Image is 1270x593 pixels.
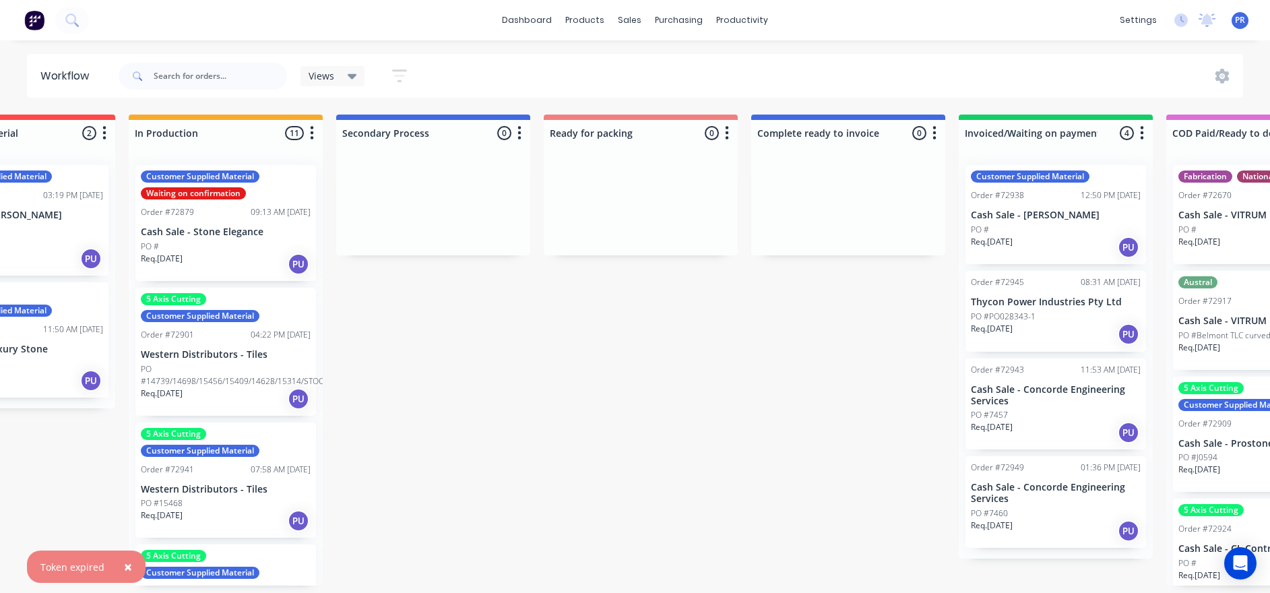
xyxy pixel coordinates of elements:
[288,388,309,410] div: PU
[971,210,1141,221] p: Cash Sale - [PERSON_NAME]
[971,364,1024,376] div: Order #72943
[1235,14,1245,26] span: PR
[80,248,102,270] div: PU
[1178,418,1232,430] div: Order #72909
[141,349,311,361] p: Western Distributors - Tiles
[1178,557,1197,569] p: PO #
[648,10,709,30] div: purchasing
[1081,189,1141,201] div: 12:50 PM [DATE]
[141,567,259,579] div: Customer Supplied Material
[288,510,309,532] div: PU
[1081,364,1141,376] div: 11:53 AM [DATE]
[141,550,206,562] div: 5 Axis Cutting
[141,241,159,253] p: PO #
[1178,236,1220,248] p: Req. [DATE]
[40,560,104,574] div: Token expired
[141,387,183,400] p: Req. [DATE]
[971,236,1013,248] p: Req. [DATE]
[24,10,44,30] img: Factory
[251,329,311,341] div: 04:22 PM [DATE]
[1118,237,1139,258] div: PU
[971,409,1008,421] p: PO #7457
[43,323,103,336] div: 11:50 AM [DATE]
[1118,323,1139,345] div: PU
[1081,276,1141,288] div: 08:31 AM [DATE]
[1178,523,1232,535] div: Order #72924
[141,187,246,199] div: Waiting on confirmation
[141,484,311,495] p: Western Distributors - Tiles
[141,428,206,440] div: 5 Axis Cutting
[971,296,1141,308] p: Thycon Power Industries Pty Ltd
[1178,295,1232,307] div: Order #72917
[141,329,194,341] div: Order #72901
[141,253,183,265] p: Req. [DATE]
[1178,170,1232,183] div: Fabrication
[1081,462,1141,474] div: 01:36 PM [DATE]
[971,482,1141,505] p: Cash Sale - Concorde Engineering Services
[1178,189,1232,201] div: Order #72670
[141,363,328,387] p: PO #14739/14698/15456/15409/14628/15314/STOCK
[1118,422,1139,443] div: PU
[971,323,1013,335] p: Req. [DATE]
[135,288,316,416] div: 5 Axis CuttingCustomer Supplied MaterialOrder #7290104:22 PM [DATE]Western Distributors - TilesPO...
[495,10,559,30] a: dashboard
[1224,547,1257,580] div: Open Intercom Messenger
[611,10,648,30] div: sales
[251,206,311,218] div: 09:13 AM [DATE]
[43,189,103,201] div: 03:19 PM [DATE]
[971,384,1141,407] p: Cash Sale - Concorde Engineering Services
[135,423,316,538] div: 5 Axis CuttingCustomer Supplied MaterialOrder #7294107:58 AM [DATE]Western Distributors - TilesPO...
[309,69,334,83] span: Views
[971,311,1036,323] p: PO #PO028343-1
[154,63,287,90] input: Search for orders...
[1178,464,1220,476] p: Req. [DATE]
[1178,382,1244,394] div: 5 Axis Cutting
[141,293,206,305] div: 5 Axis Cutting
[141,445,259,457] div: Customer Supplied Material
[135,165,316,281] div: Customer Supplied MaterialWaiting on confirmationOrder #7287909:13 AM [DATE]Cash Sale - Stone Ele...
[141,497,183,509] p: PO #15468
[971,224,989,236] p: PO #
[971,170,1089,183] div: Customer Supplied Material
[1178,504,1244,516] div: 5 Axis Cutting
[971,520,1013,532] p: Req. [DATE]
[288,253,309,275] div: PU
[1178,276,1217,288] div: Austral
[251,464,311,476] div: 07:58 AM [DATE]
[141,464,194,476] div: Order #72941
[141,509,183,522] p: Req. [DATE]
[1113,10,1164,30] div: settings
[971,507,1008,520] p: PO #7460
[965,165,1146,264] div: Customer Supplied MaterialOrder #7293812:50 PM [DATE]Cash Sale - [PERSON_NAME]PO #Req.[DATE]PU
[971,421,1013,433] p: Req. [DATE]
[971,462,1024,474] div: Order #72949
[124,557,132,576] span: ×
[80,370,102,392] div: PU
[141,310,259,322] div: Customer Supplied Material
[971,276,1024,288] div: Order #72945
[1118,520,1139,542] div: PU
[709,10,775,30] div: productivity
[1178,224,1197,236] p: PO #
[1178,451,1217,464] p: PO #J0594
[965,271,1146,352] div: Order #7294508:31 AM [DATE]Thycon Power Industries Pty LtdPO #PO028343-1Req.[DATE]PU
[141,170,259,183] div: Customer Supplied Material
[965,358,1146,450] div: Order #7294311:53 AM [DATE]Cash Sale - Concorde Engineering ServicesPO #7457Req.[DATE]PU
[971,189,1024,201] div: Order #72938
[965,456,1146,548] div: Order #7294901:36 PM [DATE]Cash Sale - Concorde Engineering ServicesPO #7460Req.[DATE]PU
[1178,342,1220,354] p: Req. [DATE]
[559,10,611,30] div: products
[141,206,194,218] div: Order #72879
[110,551,146,583] button: Close
[1178,569,1220,582] p: Req. [DATE]
[141,226,311,238] p: Cash Sale - Stone Elegance
[40,68,96,84] div: Workflow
